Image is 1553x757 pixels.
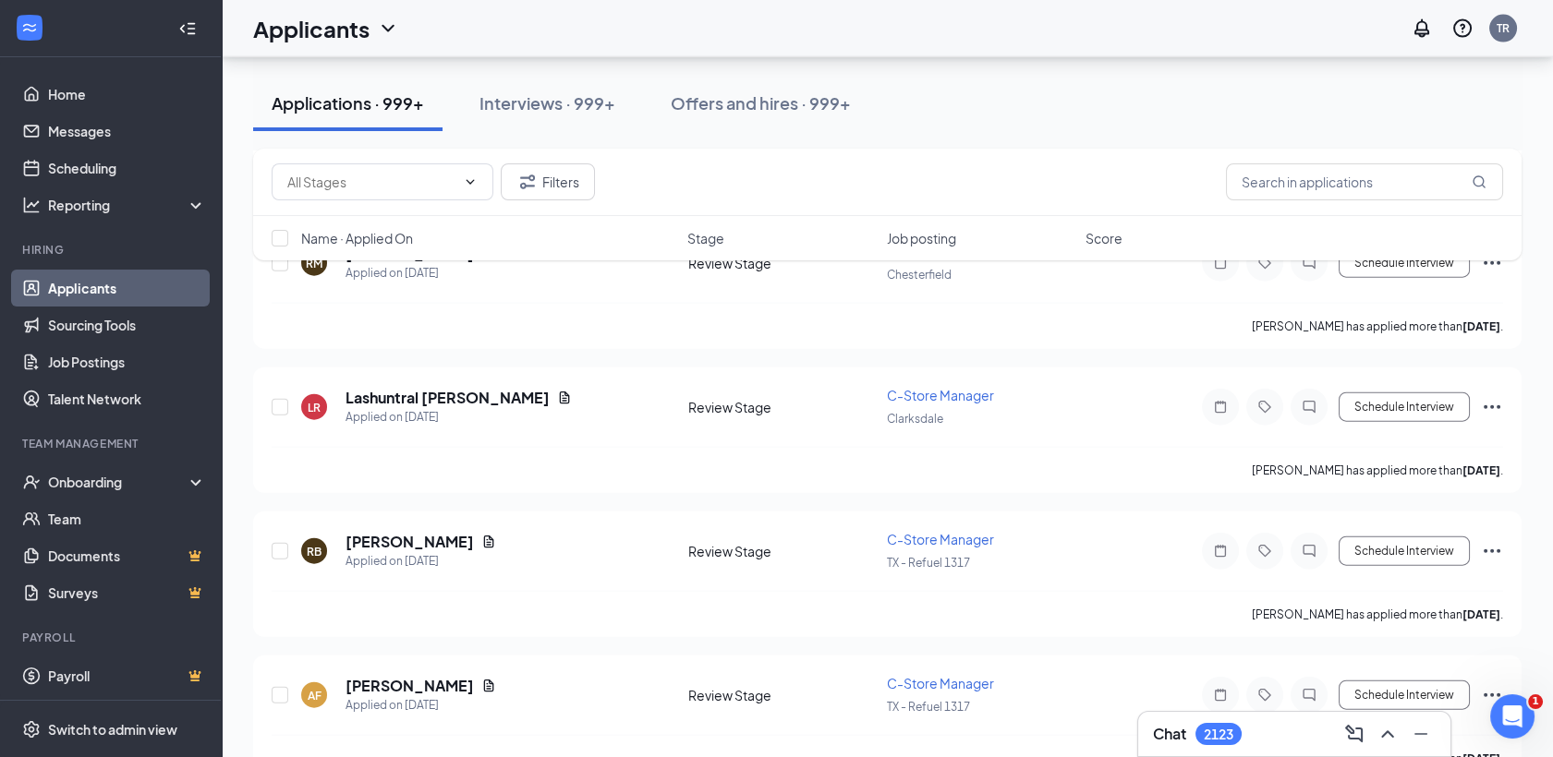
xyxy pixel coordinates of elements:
[178,19,197,38] svg: Collapse
[48,473,190,491] div: Onboarding
[481,679,496,693] svg: Document
[48,343,206,380] a: Job Postings
[1411,18,1433,40] svg: Notifications
[48,76,206,113] a: Home
[48,657,206,694] a: PayrollCrown
[1490,694,1535,739] iframe: Intercom live chat
[1451,18,1474,40] svg: QuestionInfo
[1481,396,1503,418] svg: Ellipses
[346,676,474,696] h5: [PERSON_NAME]
[1339,536,1470,566] button: Schedule Interview
[272,91,424,114] div: Applications · 999+
[1462,607,1500,621] b: [DATE]
[479,91,615,114] div: Interviews · 999+
[887,387,994,403] span: C-Store Manager
[48,537,206,574] a: DocumentsCrown
[1209,400,1231,415] svg: Note
[1472,174,1486,189] svg: MagnifyingGlass
[1226,163,1503,200] input: Search in applications
[887,556,970,570] span: TX - Refuel 1317
[1209,688,1231,703] svg: Note
[48,113,206,150] a: Messages
[346,696,496,715] div: Applied on [DATE]
[377,18,399,40] svg: ChevronDown
[557,391,572,405] svg: Document
[1373,719,1402,749] button: ChevronUp
[308,688,322,703] div: AF
[671,91,851,114] div: Offers and hires · 999+
[1497,20,1510,36] div: TR
[1339,680,1470,710] button: Schedule Interview
[1254,400,1276,415] svg: Tag
[481,535,496,549] svg: Document
[20,18,39,37] svg: WorkstreamLogo
[1298,688,1320,703] svg: ChatInactive
[48,306,206,343] a: Sourcing Tools
[463,174,478,189] svg: ChevronDown
[22,436,202,451] div: Team Management
[501,163,595,200] button: Filter Filters
[1340,719,1369,749] button: ComposeMessage
[688,398,876,416] div: Review Stage
[1377,723,1399,745] svg: ChevronUp
[1462,319,1500,333] b: [DATE]
[688,542,876,560] div: Review Stage
[22,196,41,214] svg: Analysis
[887,412,943,426] span: Clarksdale
[346,532,474,552] h5: [PERSON_NAME]
[48,196,207,214] div: Reporting
[22,720,41,739] svg: Settings
[253,13,370,44] h1: Applicants
[1204,727,1233,742] div: 2123
[1252,463,1503,478] p: [PERSON_NAME] has applied more than .
[1481,540,1503,562] svg: Ellipses
[1406,719,1436,749] button: Minimize
[307,544,322,559] div: RB
[887,229,956,247] span: Job posting
[48,380,206,417] a: Talent Network
[287,172,455,192] input: All Stages
[346,408,572,427] div: Applied on [DATE]
[887,531,994,547] span: C-Store Manager
[1298,544,1320,559] svg: ChatInactive
[1252,318,1503,334] p: [PERSON_NAME] has applied more than .
[48,720,177,739] div: Switch to admin view
[887,700,970,714] span: TX - Refuel 1317
[887,675,994,691] span: C-Store Manager
[48,500,206,537] a: Team
[1254,688,1276,703] svg: Tag
[301,229,413,247] span: Name · Applied On
[1343,723,1365,745] svg: ComposeMessage
[516,171,539,193] svg: Filter
[22,242,202,258] div: Hiring
[688,686,876,704] div: Review Stage
[1252,607,1503,622] p: [PERSON_NAME] has applied more than .
[48,270,206,306] a: Applicants
[1298,400,1320,415] svg: ChatInactive
[346,552,496,571] div: Applied on [DATE]
[48,150,206,186] a: Scheduling
[1209,544,1231,559] svg: Note
[1339,392,1470,422] button: Schedule Interview
[22,630,202,645] div: Payroll
[1153,724,1186,744] h3: Chat
[1528,694,1543,709] span: 1
[22,473,41,491] svg: UserCheck
[1086,229,1122,247] span: Score
[687,229,724,247] span: Stage
[346,388,550,408] h5: Lashuntral [PERSON_NAME]
[1254,544,1276,559] svg: Tag
[308,400,321,415] div: LR
[48,574,206,611] a: SurveysCrown
[1481,684,1503,706] svg: Ellipses
[1410,723,1432,745] svg: Minimize
[1462,463,1500,477] b: [DATE]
